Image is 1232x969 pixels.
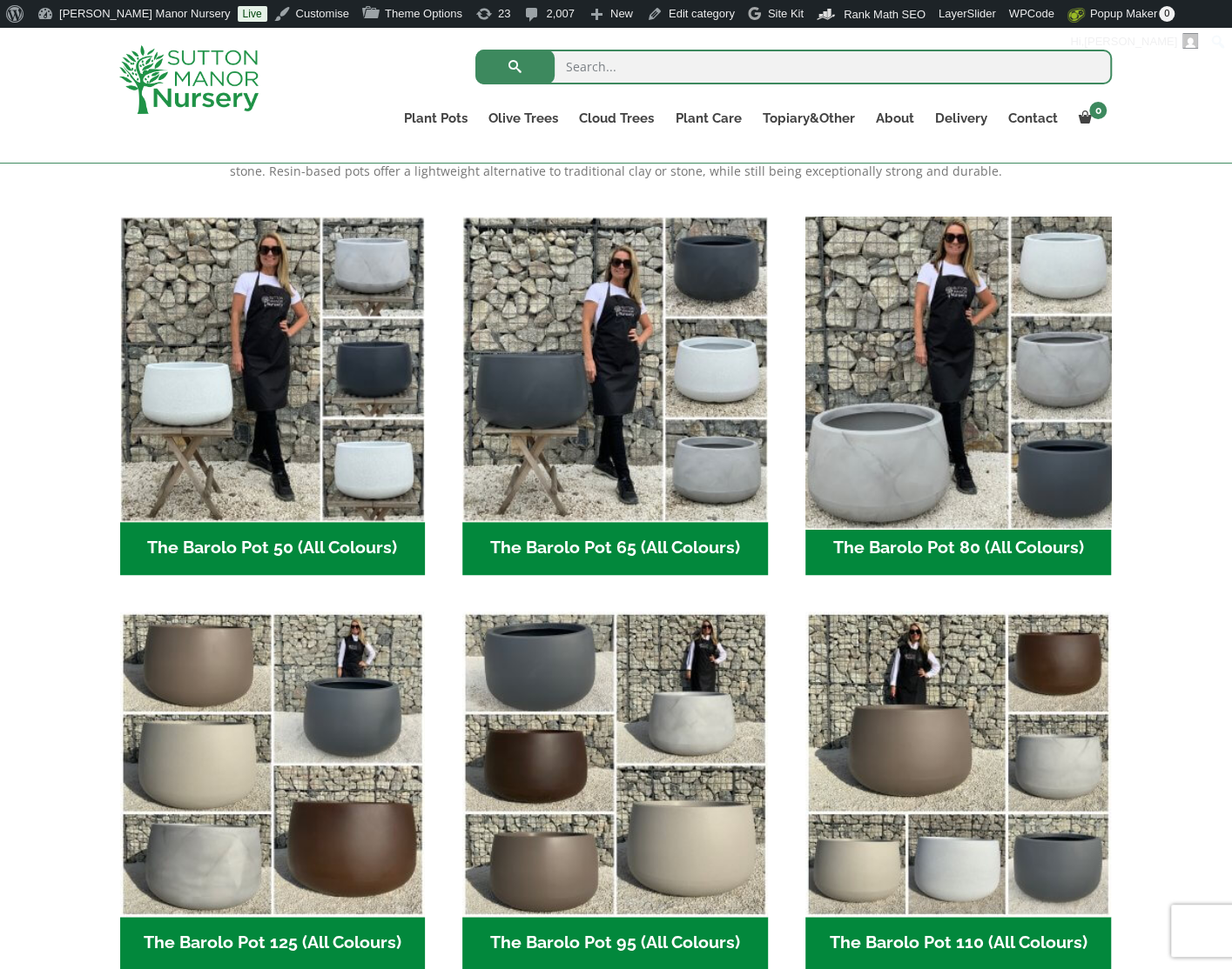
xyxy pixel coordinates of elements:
[1159,6,1175,22] span: 0
[805,217,1111,575] a: Visit product category The Barolo Pot 80 (All Colours)
[462,217,768,522] img: The Barolo Pot 65 (All Colours)
[462,217,768,575] a: Visit product category The Barolo Pot 65 (All Colours)
[1089,102,1107,119] span: 0
[120,611,426,917] img: The Barolo Pot 125 (All Colours)
[865,106,924,130] a: About
[997,106,1067,130] a: Contact
[664,106,751,130] a: Plant Care
[394,106,478,130] a: Plant Pots
[805,522,1111,576] h2: The Barolo Pot 80 (All Colours)
[844,8,926,21] span: Rank Math SEO
[120,217,426,522] img: The Barolo Pot 50 (All Colours)
[1084,35,1177,48] span: [PERSON_NAME]
[462,522,768,576] h2: The Barolo Pot 65 (All Colours)
[751,106,865,130] a: Topiary&Other
[478,106,569,130] a: Olive Trees
[120,217,426,575] a: Visit product category The Barolo Pot 50 (All Colours)
[1067,106,1112,130] a: 0
[119,45,259,114] img: logo
[798,209,1118,529] img: The Barolo Pot 80 (All Colours)
[569,106,664,130] a: Cloud Trees
[768,7,804,20] span: Site Kit
[462,611,768,917] img: The Barolo Pot 95 (All Colours)
[238,6,267,22] a: Live
[120,522,426,576] h2: The Barolo Pot 50 (All Colours)
[1064,28,1205,56] a: Hi,
[924,106,997,130] a: Delivery
[475,50,1112,84] input: Search...
[805,611,1111,917] img: The Barolo Pot 110 (All Colours)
